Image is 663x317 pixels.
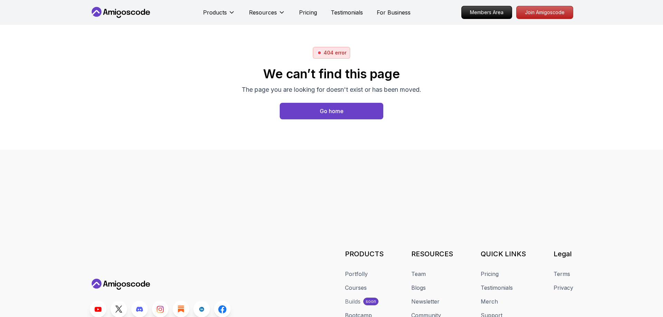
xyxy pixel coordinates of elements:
[345,270,368,278] a: Portfolly
[554,284,573,292] a: Privacy
[320,107,344,115] div: Go home
[249,8,285,22] button: Resources
[554,270,570,278] a: Terms
[203,8,235,22] button: Products
[280,103,383,119] button: Go home
[554,249,573,259] h3: Legal
[516,6,573,19] a: Join Amigoscode
[345,297,361,306] div: Builds
[481,297,498,306] a: Merch
[299,8,317,17] a: Pricing
[242,85,421,95] p: The page you are looking for doesn't exist or has been moved.
[345,249,384,259] h3: PRODUCTS
[481,284,513,292] a: Testimonials
[366,299,376,304] p: soon
[345,284,367,292] a: Courses
[324,49,346,56] p: 404 error
[242,67,421,81] h2: We can’t find this page
[203,8,227,17] p: Products
[481,270,499,278] a: Pricing
[411,249,453,259] h3: RESOURCES
[411,284,426,292] a: Blogs
[411,297,440,306] a: Newsletter
[331,8,363,17] a: Testimonials
[462,6,512,19] p: Members Area
[377,8,411,17] a: For Business
[461,6,512,19] a: Members Area
[411,270,426,278] a: Team
[249,8,277,17] p: Resources
[481,249,526,259] h3: QUICK LINKS
[280,103,383,119] a: Home page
